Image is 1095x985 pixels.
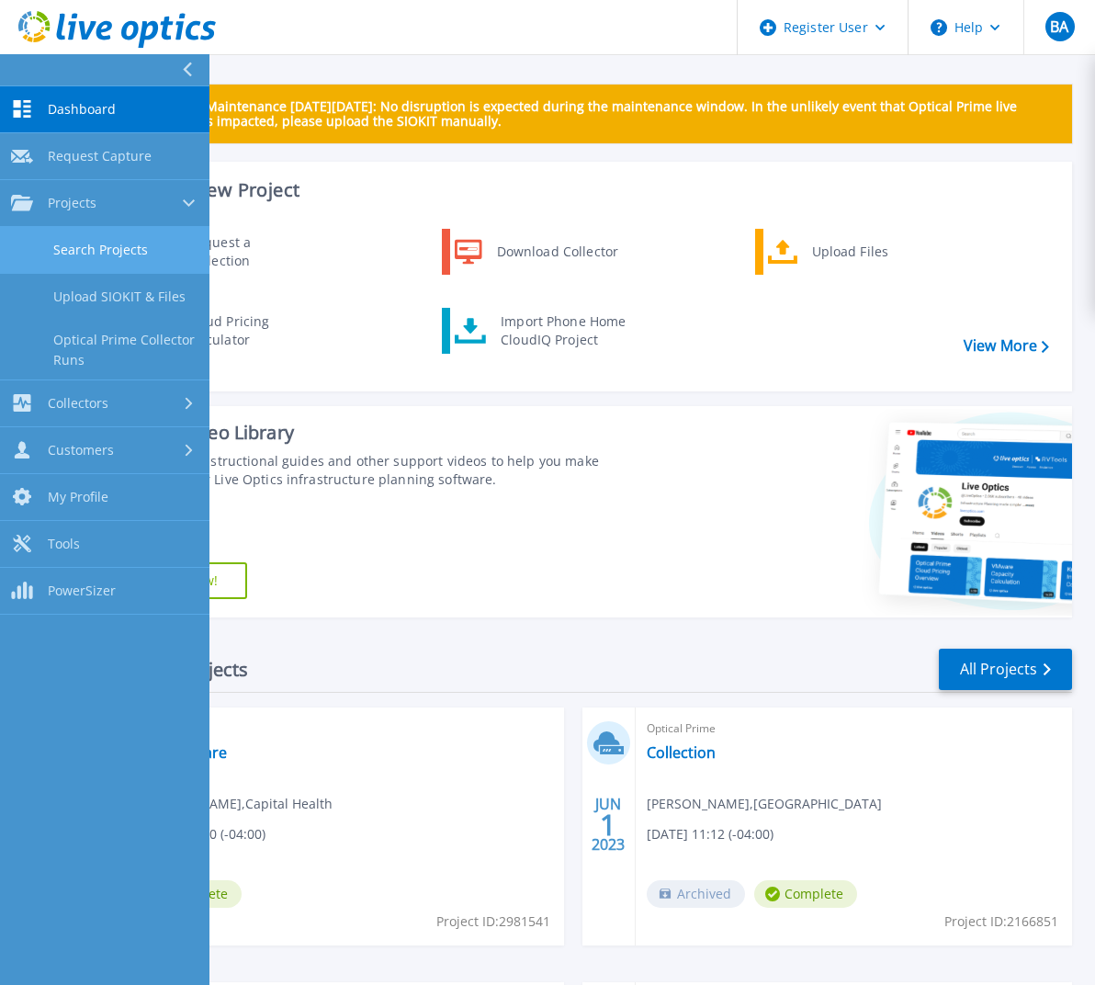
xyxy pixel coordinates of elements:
[1050,19,1068,34] span: BA
[803,233,939,270] div: Upload Files
[491,312,635,349] div: Import Phone Home CloudIQ Project
[48,489,108,505] span: My Profile
[107,452,617,489] div: Find tutorials, instructional guides and other support videos to help you make the most of your L...
[488,233,627,270] div: Download Collector
[755,229,943,275] a: Upload Files
[647,743,716,762] a: Collection
[177,312,313,349] div: Cloud Pricing Calculator
[600,817,616,832] span: 1
[130,229,318,275] a: Request a Collection
[48,442,114,459] span: Customers
[647,880,745,908] span: Archived
[130,308,318,354] a: Cloud Pricing Calculator
[139,794,333,814] span: [PERSON_NAME] , Capital Health
[944,911,1058,932] span: Project ID: 2166851
[48,536,80,552] span: Tools
[48,395,108,412] span: Collectors
[436,911,550,932] span: Project ID: 2981541
[647,824,773,844] span: [DATE] 11:12 (-04:00)
[964,337,1049,355] a: View More
[179,233,313,270] div: Request a Collection
[48,583,116,599] span: PowerSizer
[442,229,630,275] a: Download Collector
[754,880,857,908] span: Complete
[107,421,617,445] div: Support Video Library
[48,195,96,211] span: Projects
[647,719,1061,739] span: Optical Prime
[48,148,152,164] span: Request Capture
[130,180,1048,200] h3: Start a New Project
[591,791,626,858] div: JUN 2023
[139,719,553,739] span: Optical Prime
[939,649,1072,690] a: All Projects
[48,101,116,118] span: Dashboard
[137,99,1057,129] p: Scheduled Maintenance [DATE][DATE]: No disruption is expected during the maintenance window. In t...
[647,794,882,814] span: [PERSON_NAME] , [GEOGRAPHIC_DATA]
